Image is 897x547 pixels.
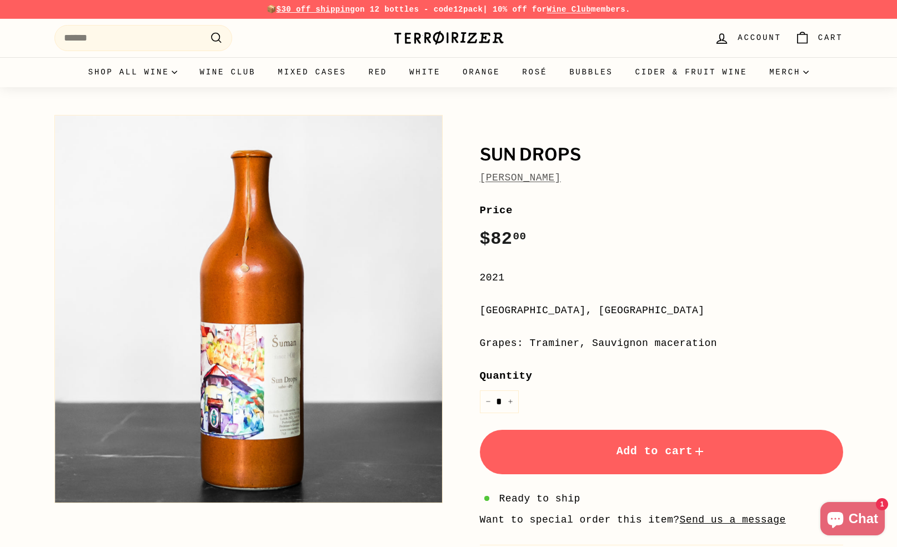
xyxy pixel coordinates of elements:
[480,430,843,474] button: Add to cart
[680,514,786,525] a: Send us a message
[357,57,398,87] a: Red
[480,270,843,286] div: 2021
[738,32,781,44] span: Account
[480,368,843,384] label: Quantity
[758,57,820,87] summary: Merch
[480,202,843,219] label: Price
[188,57,267,87] a: Wine Club
[480,335,843,352] div: Grapes: Traminer, Sauvignon maceration
[480,390,497,413] button: Reduce item quantity by one
[77,57,189,87] summary: Shop all wine
[547,5,591,14] a: Wine Club
[277,5,355,14] span: $30 off shipping
[511,57,558,87] a: Rosé
[708,22,788,54] a: Account
[617,445,706,458] span: Add to cart
[480,145,843,164] h1: Sun Drops
[480,303,843,319] div: [GEOGRAPHIC_DATA], [GEOGRAPHIC_DATA]
[480,229,527,249] span: $82
[817,502,888,538] inbox-online-store-chat: Shopify online store chat
[453,5,483,14] strong: 12pack
[32,57,865,87] div: Primary
[452,57,511,87] a: Orange
[502,390,519,413] button: Increase item quantity by one
[480,390,519,413] input: quantity
[267,57,357,87] a: Mixed Cases
[398,57,452,87] a: White
[513,230,526,243] sup: 00
[499,491,580,507] span: Ready to ship
[480,172,561,183] a: [PERSON_NAME]
[624,57,759,87] a: Cider & Fruit Wine
[558,57,624,87] a: Bubbles
[480,512,843,528] li: Want to special order this item?
[54,3,843,16] p: 📦 on 12 bottles - code | 10% off for members.
[818,32,843,44] span: Cart
[788,22,850,54] a: Cart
